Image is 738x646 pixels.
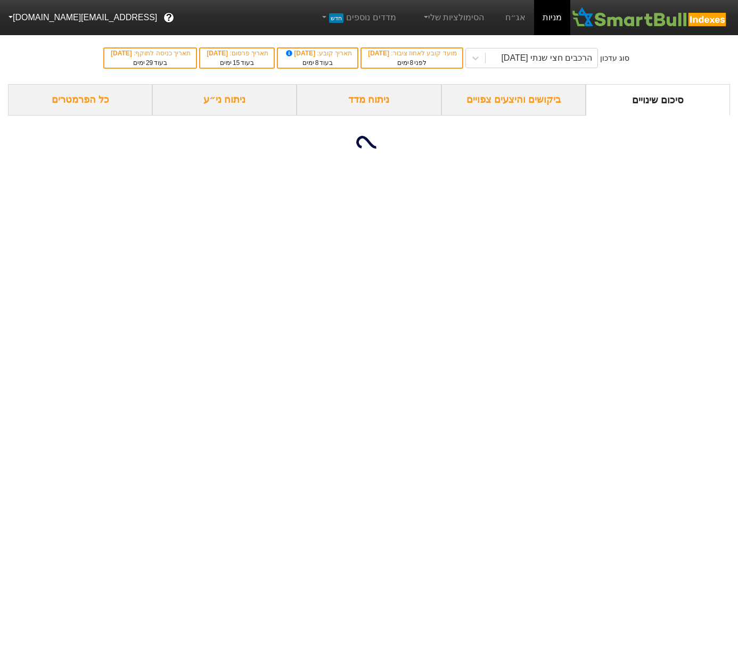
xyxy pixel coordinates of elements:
div: ניתוח ני״ע [152,84,297,116]
img: loading... [356,129,382,155]
div: תאריך כניסה לתוקף : [110,48,191,58]
span: [DATE] [207,50,229,57]
span: 29 [146,59,153,67]
a: הסימולציות שלי [417,7,489,28]
div: תאריך פרסום : [206,48,268,58]
div: סיכום שינויים [586,84,730,116]
a: מדדים נוספיםחדש [316,7,400,28]
div: כל הפרמטרים [8,84,152,116]
div: סוג עדכון [600,53,629,64]
div: בעוד ימים [283,58,352,68]
span: 15 [233,59,240,67]
div: ניתוח מדד [297,84,441,116]
span: 8 [410,59,414,67]
span: [DATE] [284,50,317,57]
div: בעוד ימים [110,58,191,68]
span: [DATE] [368,50,391,57]
div: הרכבים חצי שנתי [DATE] [501,52,592,64]
span: [DATE] [111,50,134,57]
div: תאריך קובע : [283,48,352,58]
div: בעוד ימים [206,58,268,68]
span: ? [166,11,172,25]
div: ביקושים והיצעים צפויים [441,84,586,116]
div: לפני ימים [367,58,456,68]
div: מועד קובע לאחוז ציבור : [367,48,456,58]
span: חדש [329,13,343,23]
span: 8 [315,59,319,67]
